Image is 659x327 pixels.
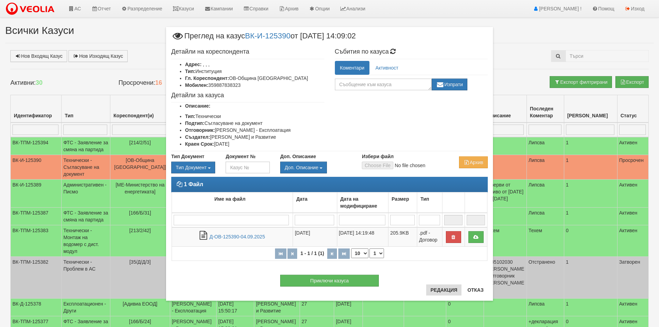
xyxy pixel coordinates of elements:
[185,120,204,126] b: Подтип:
[340,196,377,209] b: Дата на модифициране
[465,192,487,213] td: : No sort applied, activate to apply an ascending sort
[185,69,195,74] b: Тип:
[327,248,337,259] button: Следваща страница
[335,61,370,75] a: Коментари
[245,31,290,40] a: ВК-И-125390
[172,227,487,247] tr: Д-ОВ-125390-04.09.2025.pdf - Договор
[463,284,488,296] button: Отказ
[388,192,417,213] td: Размер: No sort applied, activate to apply an ascending sort
[171,162,215,173] div: Двоен клик, за изчистване на избраната стойност.
[296,196,307,202] b: Дата
[351,248,368,258] select: Брой редове на страница
[185,120,324,127] li: Съгласуване на документ
[176,165,207,170] span: Тип Документ
[185,134,210,140] b: Създател:
[203,62,210,67] span: , , ,
[417,227,442,247] td: .pdf - Договор
[185,75,229,81] b: Гл. Кореспондент:
[442,192,465,213] td: : No sort applied, activate to apply an ascending sort
[293,227,337,247] td: [DATE]
[335,48,488,55] h4: Събития по казуса
[388,227,417,247] td: 205.9KB
[171,153,204,160] label: Тип Документ
[185,134,324,140] li: [PERSON_NAME] и Развитие
[185,140,324,147] li: [DATE]
[185,113,195,119] b: Тип:
[185,62,202,67] b: Адрес:
[293,192,337,213] td: Дата: No sort applied, activate to apply an ascending sort
[185,82,208,88] b: Мобилен:
[171,48,324,55] h4: Детайли на кореспондента
[280,162,351,173] div: Двоен клик, за изчистване на избраната стойност.
[362,153,394,160] label: Избери файл
[459,156,488,168] button: Архив
[275,248,286,259] button: Първа страница
[420,196,429,202] b: Тип
[369,248,384,258] select: Страница номер
[280,153,316,160] label: Доп. Описание
[185,75,324,82] li: ОВ-Община [GEOGRAPHIC_DATA]
[226,153,255,160] label: Документ №
[171,32,356,45] span: Преглед на казус от [DATE] 14:09:02
[337,227,388,247] td: [DATE] 14:19:48
[280,162,327,173] button: Доп. Описание
[426,284,461,296] button: Редакция
[172,192,293,213] td: Име на файл: No sort applied, activate to apply an ascending sort
[337,192,388,213] td: Дата на модифициране: No sort applied, activate to apply an ascending sort
[214,196,246,202] b: Име на файл
[185,82,324,89] li: 359887838323
[338,248,350,259] button: Последна страница
[285,165,318,170] span: Доп. Описание
[185,68,324,75] li: Институция
[185,113,324,120] li: Технически
[370,61,403,75] a: Активност
[226,162,269,173] input: Казус №
[185,141,214,147] b: Краен Срок:
[432,79,468,90] button: Изпрати
[417,192,442,213] td: Тип: No sort applied, activate to apply an ascending sort
[185,127,324,134] li: [PERSON_NAME] - Експлоатация
[185,103,210,109] b: Описание:
[209,234,265,239] a: Д-ОВ-125390-04.09.2025
[287,248,297,259] button: Предишна страница
[171,92,324,99] h4: Детайли за казуса
[185,127,215,133] b: Отговорник:
[171,162,215,173] button: Тип Документ
[299,251,326,256] span: 1 - 1 / 1 (1)
[280,275,379,287] button: Приключи казуса
[184,181,203,187] strong: 1 Файл
[392,196,409,202] b: Размер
